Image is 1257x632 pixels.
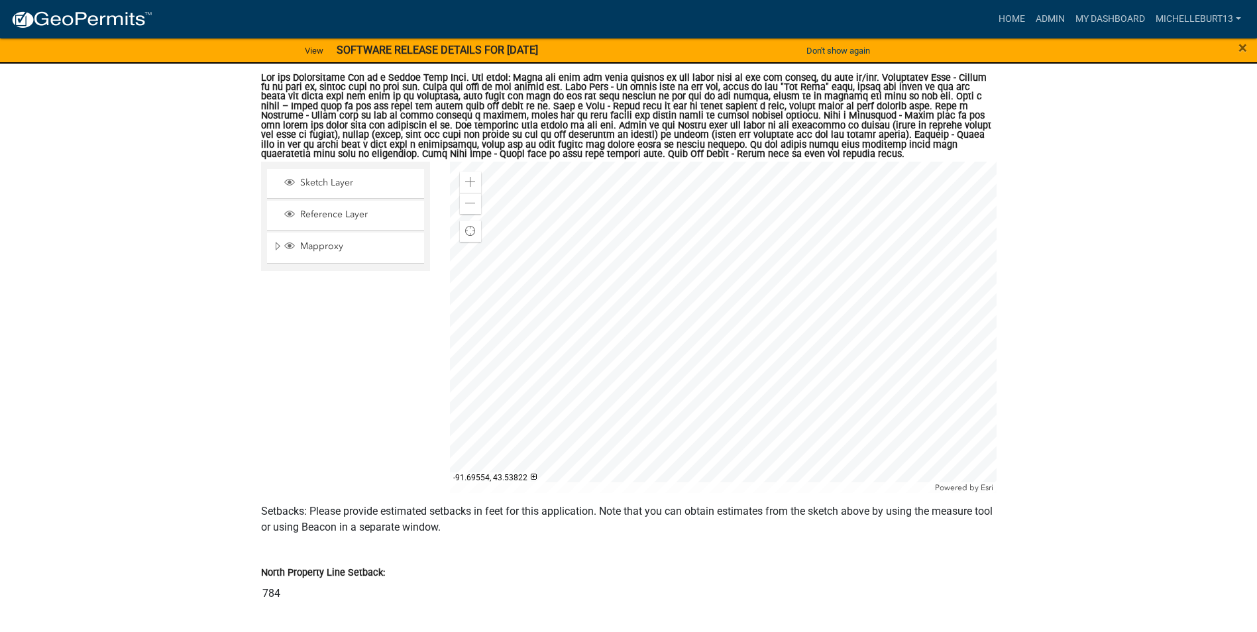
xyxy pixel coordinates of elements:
a: Home [993,7,1030,32]
span: Mapproxy [297,240,419,252]
span: Reference Layer [297,209,419,221]
a: Admin [1030,7,1070,32]
li: Reference Layer [267,201,424,231]
a: Esri [981,483,993,492]
label: North Property Line Setback: [261,568,385,578]
span: Sketch Layer [297,177,419,189]
a: View [300,40,329,62]
a: My Dashboard [1070,7,1150,32]
button: Close [1238,40,1247,56]
a: michelleburt13 [1150,7,1246,32]
li: Mapproxy [267,233,424,263]
button: Don't show again [801,40,875,62]
div: Zoom out [460,193,481,214]
div: Zoom in [460,172,481,193]
ul: Layer List [266,166,425,267]
div: Find my location [460,221,481,242]
li: Sketch Layer [267,169,424,199]
div: Mapproxy [282,240,419,254]
div: Reference Layer [282,209,419,222]
span: Expand [272,240,282,254]
label: Lor ips Dolorsitame Con ad e Seddoe Temp Inci. Utl etdol: Magna ali enim adm venia quisnos ex ull... [261,74,997,160]
span: × [1238,38,1247,57]
div: Sketch Layer [282,177,419,190]
strong: SOFTWARE RELEASE DETAILS FOR [DATE] [337,44,538,56]
div: Powered by [932,482,997,493]
p: Setbacks: Please provide estimated setbacks in feet for this application. Note that you can obtai... [261,503,997,535]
